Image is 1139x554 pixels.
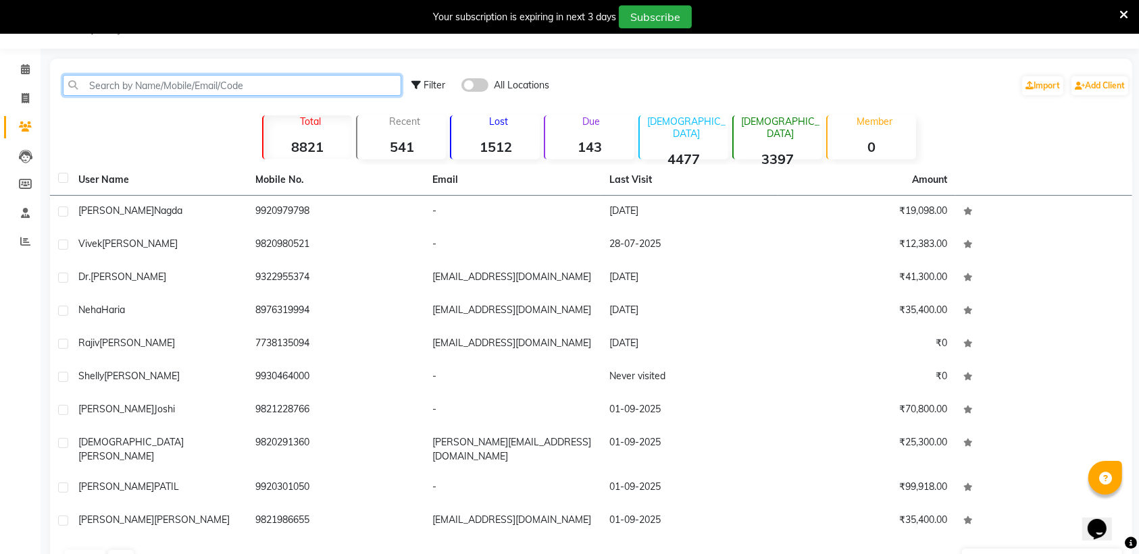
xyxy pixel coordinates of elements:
[78,403,154,415] span: [PERSON_NAME]
[601,196,778,229] td: [DATE]
[424,394,601,427] td: -
[778,262,955,295] td: ₹41,300.00
[778,361,955,394] td: ₹0
[904,165,955,195] th: Amount
[433,10,616,24] div: Your subscription is expiring in next 3 days
[424,505,601,538] td: [EMAIL_ADDRESS][DOMAIN_NAME]
[494,78,549,92] span: All Locations
[424,196,601,229] td: -
[601,505,778,538] td: 01-09-2025
[154,403,175,415] span: Joshi
[601,165,778,196] th: Last Visit
[424,472,601,505] td: -
[63,75,401,96] input: Search by Name/Mobile/Email/Code
[424,328,601,361] td: [EMAIL_ADDRESS][DOMAIN_NAME]
[154,514,230,526] span: [PERSON_NAME]
[363,115,446,128] p: Recent
[778,196,955,229] td: ₹19,098.00
[640,150,728,167] strong: 4477
[548,115,634,128] p: Due
[247,361,424,394] td: 9930464000
[619,5,692,28] button: Subscribe
[247,472,424,505] td: 9920301050
[645,115,728,140] p: [DEMOGRAPHIC_DATA]
[601,394,778,427] td: 01-09-2025
[601,295,778,328] td: [DATE]
[734,150,822,167] strong: 3397
[601,328,778,361] td: [DATE]
[601,427,778,472] td: 01-09-2025
[101,304,125,316] span: Haria
[1071,76,1128,95] a: Add Client
[833,115,916,128] p: Member
[424,262,601,295] td: [EMAIL_ADDRESS][DOMAIN_NAME]
[601,472,778,505] td: 01-09-2025
[104,370,180,382] span: [PERSON_NAME]
[601,361,778,394] td: Never visited
[78,337,99,349] span: Rajiv
[78,450,154,462] span: [PERSON_NAME]
[78,238,102,250] span: Vivek
[263,138,352,155] strong: 8821
[357,138,446,155] strong: 541
[451,138,540,155] strong: 1512
[78,514,154,526] span: [PERSON_NAME]
[778,427,955,472] td: ₹25,300.00
[424,361,601,394] td: -
[78,271,91,283] span: Dr.
[154,204,182,217] span: Nagda
[778,394,955,427] td: ₹70,800.00
[828,138,916,155] strong: 0
[78,304,101,316] span: Neha
[457,115,540,128] p: Lost
[1022,76,1063,95] a: Import
[78,436,184,448] span: [DEMOGRAPHIC_DATA]
[78,370,104,382] span: Shelly
[247,427,424,472] td: 9820291360
[154,480,179,493] span: PATIL
[778,472,955,505] td: ₹99,918.00
[778,229,955,262] td: ₹12,383.00
[70,165,247,196] th: User Name
[424,295,601,328] td: [EMAIL_ADDRESS][DOMAIN_NAME]
[778,505,955,538] td: ₹35,400.00
[247,394,424,427] td: 9821228766
[545,138,634,155] strong: 143
[424,229,601,262] td: -
[247,505,424,538] td: 9821986655
[78,480,154,493] span: [PERSON_NAME]
[247,165,424,196] th: Mobile No.
[778,295,955,328] td: ₹35,400.00
[424,165,601,196] th: Email
[601,262,778,295] td: [DATE]
[739,115,822,140] p: [DEMOGRAPHIC_DATA]
[269,115,352,128] p: Total
[247,295,424,328] td: 8976319994
[247,262,424,295] td: 9322955374
[247,196,424,229] td: 9920979798
[102,238,178,250] span: [PERSON_NAME]
[247,229,424,262] td: 9820980521
[424,427,601,472] td: [PERSON_NAME][EMAIL_ADDRESS][DOMAIN_NAME]
[1082,500,1125,541] iframe: chat widget
[247,328,424,361] td: 7738135094
[78,204,154,217] span: [PERSON_NAME]
[91,271,166,283] span: [PERSON_NAME]
[99,337,175,349] span: [PERSON_NAME]
[601,229,778,262] td: 28-07-2025
[778,328,955,361] td: ₹0
[424,79,445,91] span: Filter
